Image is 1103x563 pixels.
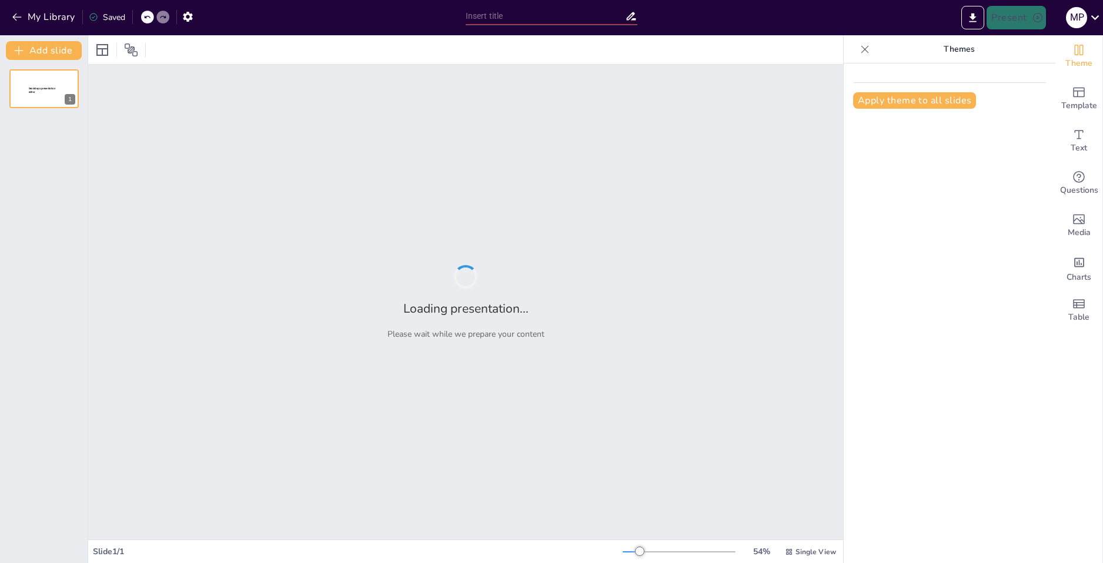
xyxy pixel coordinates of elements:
[796,547,836,557] span: Single View
[9,8,80,26] button: My Library
[1055,289,1102,331] div: Add a table
[89,12,125,23] div: Saved
[1055,247,1102,289] div: Add charts and graphs
[874,35,1044,63] p: Themes
[1068,226,1091,239] span: Media
[6,41,82,60] button: Add slide
[1060,184,1098,197] span: Questions
[1055,78,1102,120] div: Add ready made slides
[1055,205,1102,247] div: Add images, graphics, shapes or video
[93,546,623,557] div: Slide 1 / 1
[1065,57,1092,70] span: Theme
[124,43,138,57] span: Position
[747,546,776,557] div: 54 %
[1066,6,1087,29] button: M P
[1066,7,1087,28] div: M P
[93,41,112,59] div: Layout
[387,329,544,340] p: Please wait while we prepare your content
[466,8,626,25] input: Insert title
[403,300,529,317] h2: Loading presentation...
[1071,142,1087,155] span: Text
[853,92,976,109] button: Apply theme to all slides
[1061,99,1097,112] span: Template
[1055,162,1102,205] div: Get real-time input from your audience
[1055,35,1102,78] div: Change the overall theme
[29,87,55,93] span: Sendsteps presentation editor
[961,6,984,29] button: Export to PowerPoint
[65,94,75,105] div: 1
[1055,120,1102,162] div: Add text boxes
[987,6,1045,29] button: Present
[9,69,79,108] div: 1
[1068,311,1089,324] span: Table
[1067,271,1091,284] span: Charts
